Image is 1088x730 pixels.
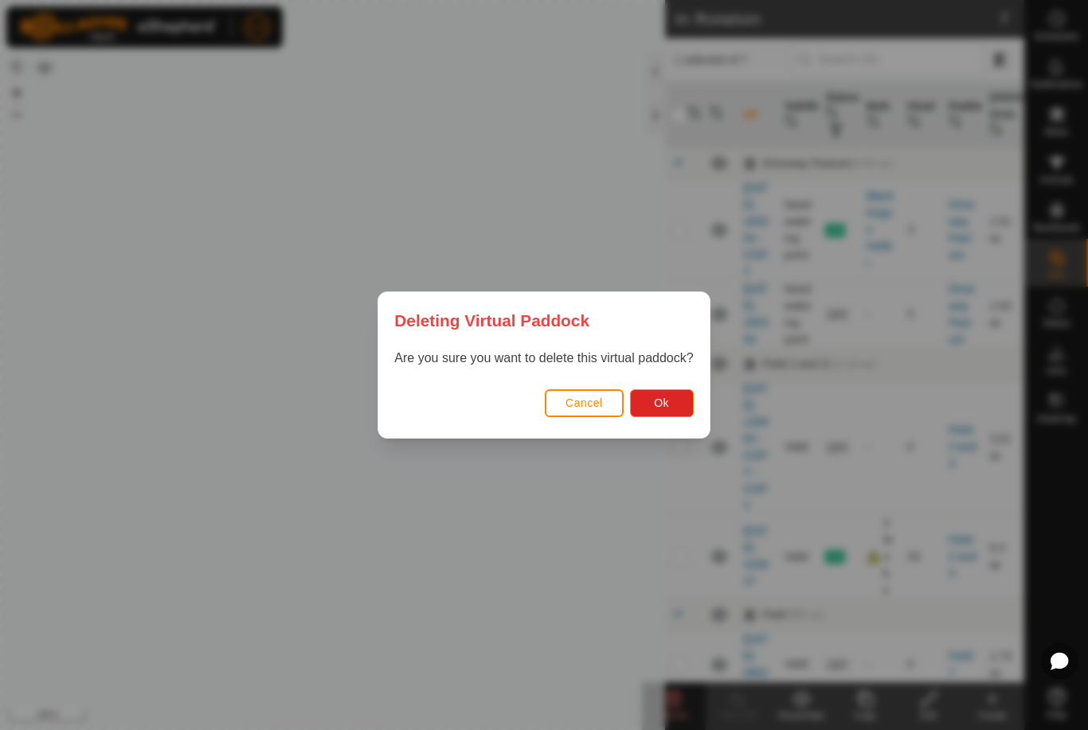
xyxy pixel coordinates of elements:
span: Deleting Virtual Paddock [394,308,589,333]
span: Ok [654,396,669,409]
span: Cancel [566,396,603,409]
button: Ok [630,389,694,417]
button: Cancel [545,389,624,417]
p: Are you sure you want to delete this virtual paddock? [394,349,693,368]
